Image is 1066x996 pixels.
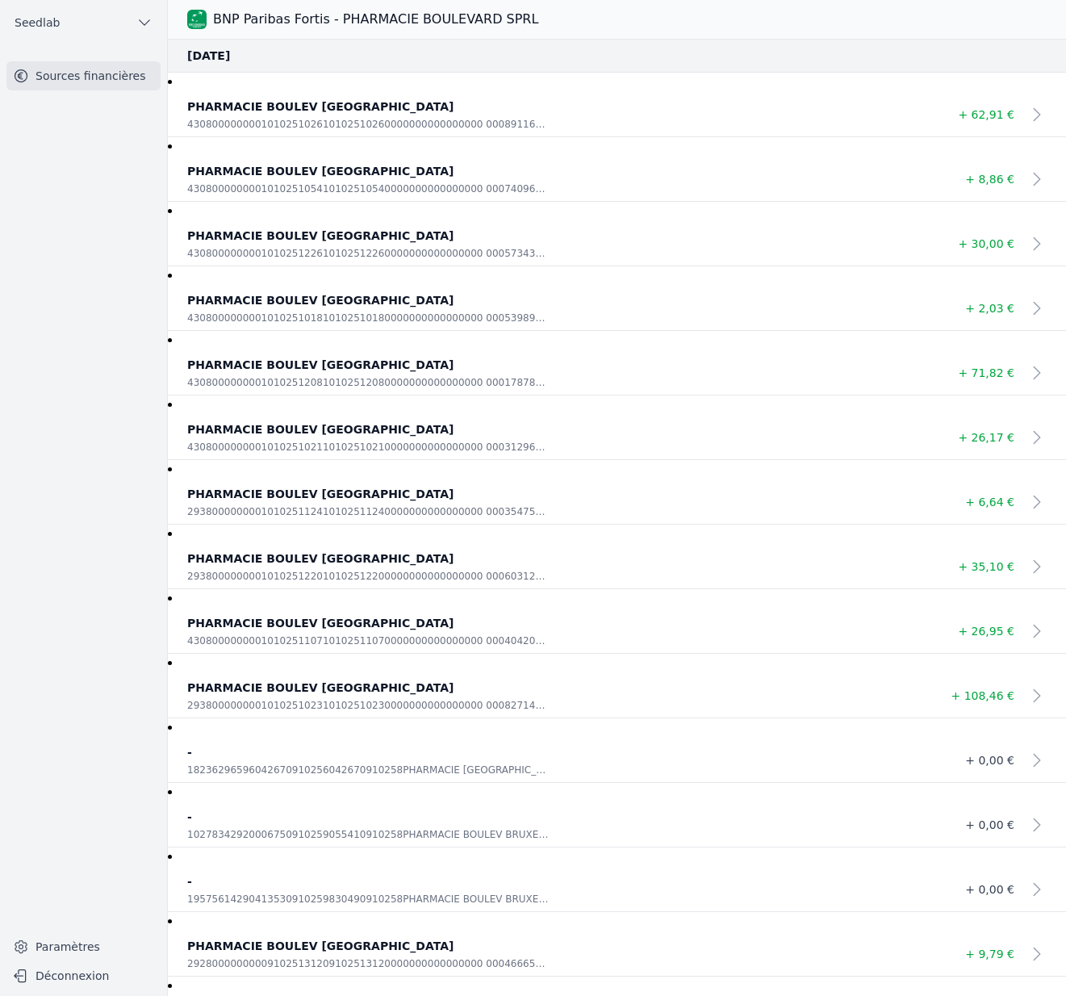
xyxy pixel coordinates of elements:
[958,625,1014,638] span: + 26,95 €
[187,291,918,310] p: PHARMACIE BOULEV [GEOGRAPHIC_DATA]
[187,310,549,326] p: 430800000000101025101810102510180000000000000000 00053989600053989600000000000000000 1666957561 2...
[187,504,549,520] p: 293800000000101025112410102511240000000000000000 00035475300035475300000000000000000 1666027834 2...
[958,560,1014,573] span: + 35,10 €
[958,108,1014,121] span: + 62,91 €
[187,633,549,649] p: 430800000000101025110710102511070000000000000000 00040420300040420300000000000000000 1666957561 2...
[187,762,549,778] p: 18236296596042670910256042670910258PHARMACIE [GEOGRAPHIC_DATA]
[187,10,207,29] img: BNP Paribas Fortis - PHARMACIE BOULEVARD SPRL
[187,226,918,245] p: PHARMACIE BOULEV [GEOGRAPHIC_DATA]
[187,549,918,568] p: PHARMACIE BOULEV [GEOGRAPHIC_DATA]
[168,92,1066,137] a: PHARMACIE BOULEV [GEOGRAPHIC_DATA] 430800000000101025102610102510260000000000000000 0008911690008...
[168,544,1066,589] a: PHARMACIE BOULEV [GEOGRAPHIC_DATA] 293800000000101025122010102512200000000000000000 0006031210006...
[187,872,918,891] p: -
[168,931,1066,977] a: PHARMACIE BOULEV [GEOGRAPHIC_DATA] 292800000000091025131209102513120000000000000000 0004666540004...
[6,10,161,36] button: Seedlab
[965,302,1014,315] span: + 2,03 €
[965,883,1014,896] span: + 0,00 €
[168,415,1066,460] a: PHARMACIE BOULEV [GEOGRAPHIC_DATA] 430800000000101025102110102510210000000000000000 0003129680003...
[168,479,1066,525] a: PHARMACIE BOULEV [GEOGRAPHIC_DATA] 293800000000101025112410102511240000000000000000 0003547530003...
[965,948,1014,960] span: + 9,79 €
[958,431,1014,444] span: + 26,17 €
[187,46,265,65] span: [DATE]
[965,818,1014,831] span: + 0,00 €
[213,10,538,29] h3: BNP Paribas Fortis - PHARMACIE BOULEVARD SPRL
[168,609,1066,654] a: PHARMACIE BOULEV [GEOGRAPHIC_DATA] 430800000000101025110710102511070000000000000000 0004042030004...
[187,936,918,956] p: PHARMACIE BOULEV [GEOGRAPHIC_DATA]
[187,568,549,584] p: 293800000000101025122010102512200000000000000000 00060312100060312100000000000000000 1666027834 2...
[6,963,161,989] button: Déconnexion
[168,157,1066,202] a: PHARMACIE BOULEV [GEOGRAPHIC_DATA] 430800000000101025105410102510540000000000000000 0007409610007...
[15,15,60,31] span: Seedlab
[951,689,1014,702] span: + 108,46 €
[187,697,549,714] p: 293800000000101025102310102510230000000000000000 00082714100082714100000000000000000 1666027834 2...
[187,484,918,504] p: PHARMACIE BOULEV [GEOGRAPHIC_DATA]
[187,613,918,633] p: PHARMACIE BOULEV [GEOGRAPHIC_DATA]
[965,173,1014,186] span: + 8,86 €
[187,891,549,907] p: 19575614290413530910259830490910258PHARMACIE BOULEV BRUXELLES 000025
[187,420,918,439] p: PHARMACIE BOULEV [GEOGRAPHIC_DATA]
[187,245,549,262] p: 430800000000101025122610102512260000000000000000 00057343100057343100000000000000000 1666957561 2...
[168,286,1066,331] a: PHARMACIE BOULEV [GEOGRAPHIC_DATA] 430800000000101025101810102510180000000000000000 0005398960005...
[958,237,1014,250] span: + 30,00 €
[187,97,918,116] p: PHARMACIE BOULEV [GEOGRAPHIC_DATA]
[187,161,918,181] p: PHARMACIE BOULEV [GEOGRAPHIC_DATA]
[168,738,1066,783] a: - 18236296596042670910256042670910258PHARMACIE [GEOGRAPHIC_DATA] + 0,00 €
[187,807,918,827] p: -
[168,673,1066,718] a: PHARMACIE BOULEV [GEOGRAPHIC_DATA] 293800000000101025102310102510230000000000000000 0008271410008...
[958,366,1014,379] span: + 71,82 €
[187,355,918,375] p: PHARMACIE BOULEV [GEOGRAPHIC_DATA]
[965,496,1014,508] span: + 6,64 €
[187,678,918,697] p: PHARMACIE BOULEV [GEOGRAPHIC_DATA]
[168,221,1066,266] a: PHARMACIE BOULEV [GEOGRAPHIC_DATA] 430800000000101025122610102512260000000000000000 0005734310005...
[187,956,549,972] p: 292800000000091025131209102513120000000000000000 00046665400046665400000000000000000 1666027834 2...
[168,802,1066,847] a: - 10278342920006750910259055410910258PHARMACIE BOULEV BRUXELLES 000019 + 0,00 €
[168,350,1066,395] a: PHARMACIE BOULEV [GEOGRAPHIC_DATA] 430800000000101025120810102512080000000000000000 0001787820001...
[187,181,549,197] p: 430800000000101025105410102510540000000000000000 00074096100074096100000000000000000 1666957561 2...
[187,375,549,391] p: 430800000000101025120810102512080000000000000000 00017878200017878200000000000000000 1666957561 2...
[6,934,161,960] a: Paramètres
[965,754,1014,767] span: + 0,00 €
[6,61,161,90] a: Sources financières
[187,116,549,132] p: 430800000000101025102610102510260000000000000000 00089116900089116900000000000000000 1666957561 2...
[168,867,1066,912] a: - 19575614290413530910259830490910258PHARMACIE BOULEV BRUXELLES 000025 + 0,00 €
[187,439,549,455] p: 430800000000101025102110102510210000000000000000 00031296800031296800000000000000000 1666957561 2...
[187,827,549,843] p: 10278342920006750910259055410910258PHARMACIE BOULEV BRUXELLES 000019
[187,743,918,762] p: -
